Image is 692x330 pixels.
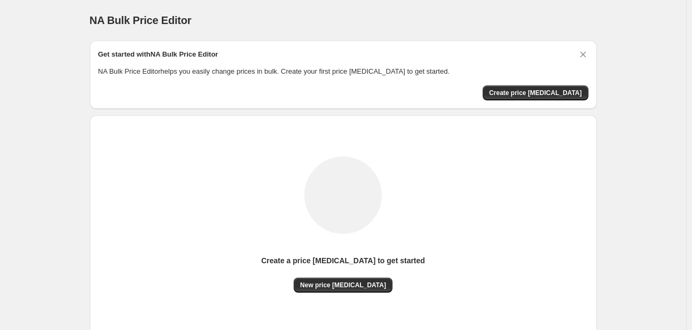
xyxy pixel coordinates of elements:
[98,66,588,77] p: NA Bulk Price Editor helps you easily change prices in bulk. Create your first price [MEDICAL_DAT...
[90,14,192,26] span: NA Bulk Price Editor
[489,89,582,97] span: Create price [MEDICAL_DATA]
[300,281,386,289] span: New price [MEDICAL_DATA]
[98,49,218,60] h2: Get started with NA Bulk Price Editor
[294,278,392,293] button: New price [MEDICAL_DATA]
[578,49,588,60] button: Dismiss card
[261,255,425,266] p: Create a price [MEDICAL_DATA] to get started
[483,85,588,100] button: Create price change job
